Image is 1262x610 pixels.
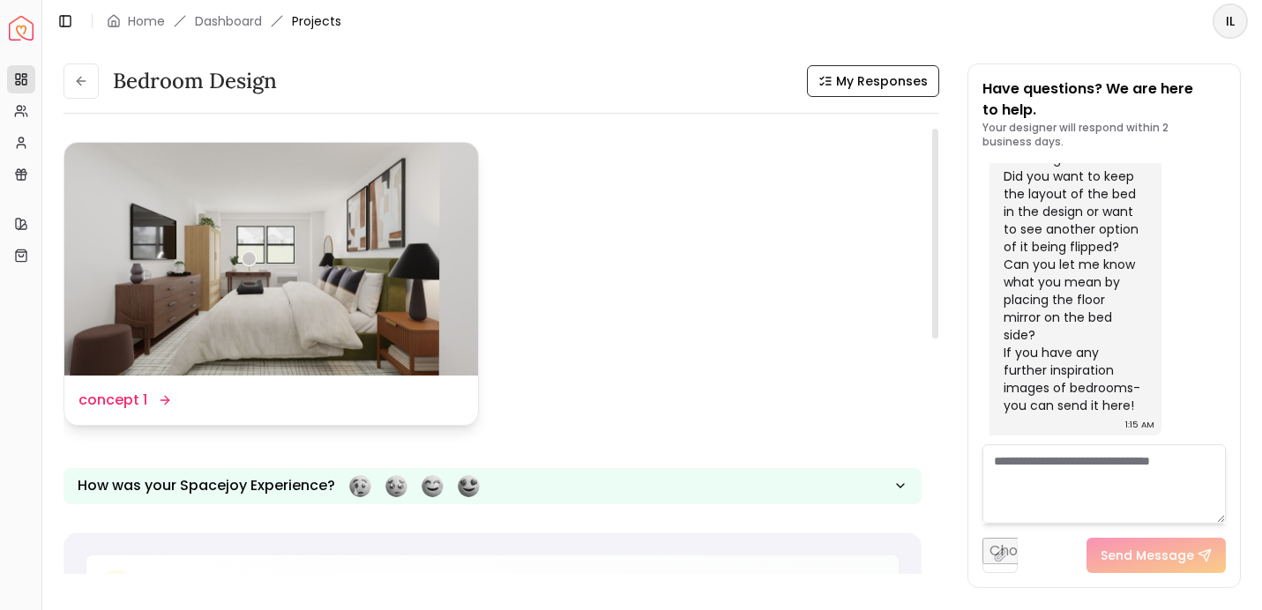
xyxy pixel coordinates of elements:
span: Projects [292,12,341,30]
p: Your designer will respond within 2 business days. [982,121,1226,149]
span: My Responses [836,72,928,90]
div: 1:15 AM [1125,416,1154,434]
a: concept 1concept 1 [63,142,479,426]
span: IL [1214,5,1246,37]
button: IL [1213,4,1248,39]
nav: breadcrumb [107,12,341,30]
a: Spacejoy [9,16,34,41]
button: My Responses [807,65,939,97]
img: Spacejoy Logo [9,16,34,41]
h5: Need Help with Your Design? [143,573,373,598]
button: How was your Spacejoy Experience?Feeling terribleFeeling badFeeling goodFeeling awesome [63,468,922,504]
img: concept 1 [64,143,478,376]
p: How was your Spacejoy Experience? [78,475,335,496]
a: Dashboard [195,12,262,30]
p: Have questions? We are here to help. [982,78,1226,121]
a: Home [128,12,165,30]
dd: concept 1 [78,390,147,411]
div: Hey there! Great I can add it to the design! Did you want to keep the layout of the bed in the de... [1004,115,1144,414]
h3: Bedroom design [113,67,277,95]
